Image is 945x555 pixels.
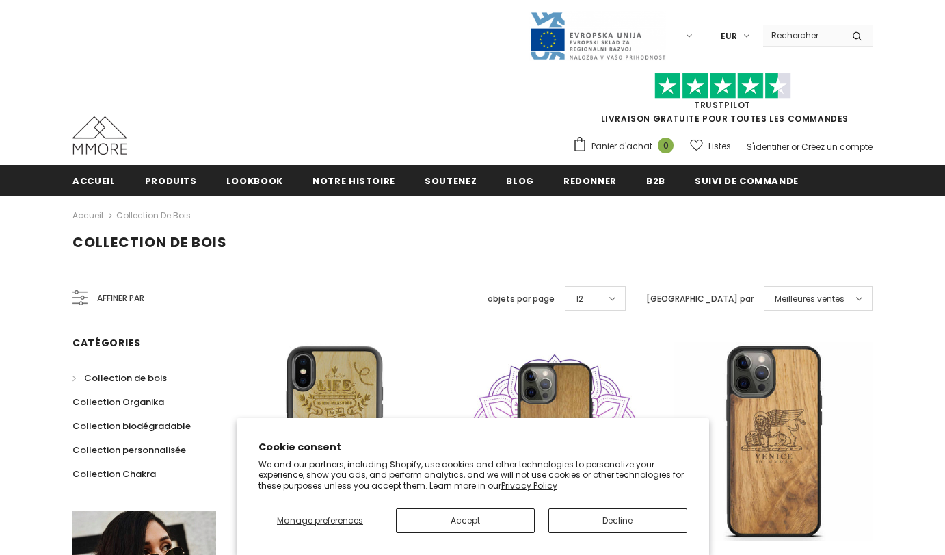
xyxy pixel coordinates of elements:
a: Collection de bois [116,209,191,221]
span: Suivi de commande [695,175,799,188]
p: We and our partners, including Shopify, use cookies and other technologies to personalize your ex... [258,459,687,491]
span: Notre histoire [312,175,395,188]
span: Meilleures ventes [775,292,844,306]
button: Manage preferences [258,508,382,533]
button: Accept [396,508,535,533]
span: Manage preferences [277,515,363,526]
a: soutenez [425,165,477,196]
span: or [791,141,799,153]
span: EUR [721,29,737,43]
span: 0 [658,138,674,153]
a: Javni Razpis [529,29,666,41]
span: Lookbook [226,175,283,188]
a: Blog [506,165,534,196]
a: B2B [646,165,665,196]
span: Collection biodégradable [72,420,191,433]
span: LIVRAISON GRATUITE POUR TOUTES LES COMMANDES [572,79,873,125]
span: Accueil [72,175,116,188]
button: Decline [548,508,687,533]
img: Faites confiance aux étoiles pilotes [654,73,791,99]
span: Catégories [72,336,141,350]
span: Collection de bois [84,372,167,385]
img: Javni Razpis [529,11,666,61]
span: Produits [145,175,197,188]
a: Lookbook [226,165,283,196]
span: Collection Chakra [72,467,156,480]
a: Listes [690,134,731,158]
span: Redonner [563,175,617,188]
a: Collection biodégradable [72,414,191,438]
label: [GEOGRAPHIC_DATA] par [646,292,754,306]
a: Redonner [563,165,617,196]
a: Accueil [72,165,116,196]
a: Collection personnalisée [72,438,186,462]
span: soutenez [425,175,477,188]
span: Blog [506,175,534,188]
a: Panier d'achat 0 [572,136,680,157]
label: objets par page [488,292,555,306]
span: 12 [576,292,583,306]
a: Suivi de commande [695,165,799,196]
a: Produits [145,165,197,196]
img: Cas MMORE [72,116,127,155]
a: Accueil [72,207,103,224]
a: S'identifier [747,141,789,153]
span: Affiner par [97,291,144,306]
a: Collection Organika [72,390,164,414]
a: Notre histoire [312,165,395,196]
a: TrustPilot [694,99,751,111]
a: Collection Chakra [72,462,156,486]
h2: Cookie consent [258,440,687,454]
span: Collection personnalisée [72,443,186,456]
span: Panier d'achat [591,140,652,153]
span: B2B [646,175,665,188]
input: Search Site [763,25,842,45]
span: Collection Organika [72,396,164,409]
a: Créez un compte [801,141,873,153]
a: Privacy Policy [501,480,557,491]
a: Collection de bois [72,366,167,390]
span: Collection de bois [72,233,227,252]
span: Listes [708,140,731,153]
